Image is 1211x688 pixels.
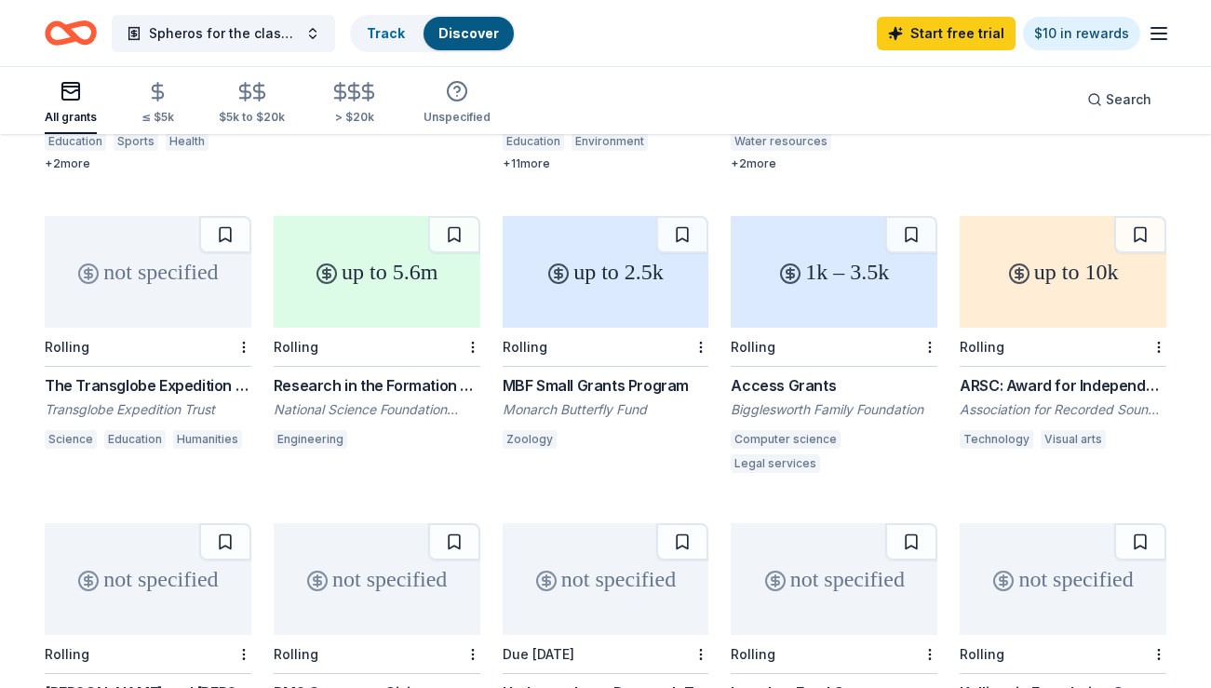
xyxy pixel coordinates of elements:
[503,646,574,662] div: Due [DATE]
[438,25,499,41] a: Discover
[274,400,480,419] div: National Science Foundation (NSF)
[731,374,937,397] div: Access Grants
[503,339,547,355] div: Rolling
[655,132,698,151] div: Health
[350,15,516,52] button: TrackDiscover
[45,216,251,328] div: not specified
[166,132,209,151] div: Health
[274,430,347,449] div: Engineering
[960,216,1166,328] div: up to 10k
[45,11,97,55] a: Home
[503,430,557,449] div: Zoology
[960,339,1004,355] div: Rolling
[274,523,480,635] div: not specified
[219,74,285,134] button: $5k to $20k
[503,216,709,454] a: up to 2.5kRollingMBF Small Grants ProgramMonarch Butterfly FundZoology
[424,110,491,125] div: Unspecified
[330,110,379,125] div: > $20k
[45,400,251,419] div: Transglobe Expedition Trust
[274,339,318,355] div: Rolling
[503,156,709,171] div: + 11 more
[731,400,937,419] div: Bigglesworth Family Foundation
[1106,88,1151,111] span: Search
[731,430,841,449] div: Computer science
[45,430,97,449] div: Science
[424,73,491,134] button: Unspecified
[572,132,648,151] div: Environment
[274,216,480,454] a: up to 5.6mRollingResearch in the Formation of Engineers (338625)National Science Foundation (NSF)...
[1072,81,1166,118] button: Search
[503,374,709,397] div: MBF Small Grants Program
[1041,430,1106,449] div: Visual arts
[45,110,97,125] div: All grants
[503,216,709,328] div: up to 2.5k
[503,523,709,635] div: not specified
[141,110,174,125] div: ≤ $5k
[1023,17,1140,50] a: $10 in rewards
[960,400,1166,419] div: Association for Recorded Sound Collections (ARSC)
[503,400,709,419] div: Monarch Butterfly Fund
[960,646,1004,662] div: Rolling
[274,646,318,662] div: Rolling
[149,22,298,45] span: Spheros for the classroom
[141,74,174,134] button: ≤ $5k
[731,132,831,151] div: Water resources
[45,73,97,134] button: All grants
[960,216,1166,454] a: up to 10kRollingARSC: Award for Independent InitiativesAssociation for Recorded Sound Collections...
[330,74,379,134] button: > $20k
[45,132,106,151] div: Education
[731,339,775,355] div: Rolling
[731,454,820,473] div: Legal services
[45,216,251,454] a: not specifiedRollingThe Transglobe Expedition Trust GrantTransglobe Expedition TrustScienceEducat...
[731,216,937,479] a: 1k – 3.5kRollingAccess GrantsBigglesworth Family FoundationComputer scienceLegal services
[731,646,775,662] div: Rolling
[112,15,335,52] button: Spheros for the classroom
[45,156,251,171] div: + 2 more
[104,430,166,449] div: Education
[503,132,564,151] div: Education
[45,646,89,662] div: Rolling
[960,523,1166,635] div: not specified
[45,339,89,355] div: Rolling
[45,374,251,397] div: The Transglobe Expedition Trust Grant
[960,430,1033,449] div: Technology
[731,156,937,171] div: + 2 more
[274,374,480,397] div: Research in the Formation of Engineers (338625)
[367,25,405,41] a: Track
[219,110,285,125] div: $5k to $20k
[45,523,251,635] div: not specified
[731,216,937,328] div: 1k – 3.5k
[877,17,1016,50] a: Start free trial
[960,374,1166,397] div: ARSC: Award for Independent Initiatives
[731,523,937,635] div: not specified
[114,132,158,151] div: Sports
[274,216,480,328] div: up to 5.6m
[173,430,242,449] div: Humanities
